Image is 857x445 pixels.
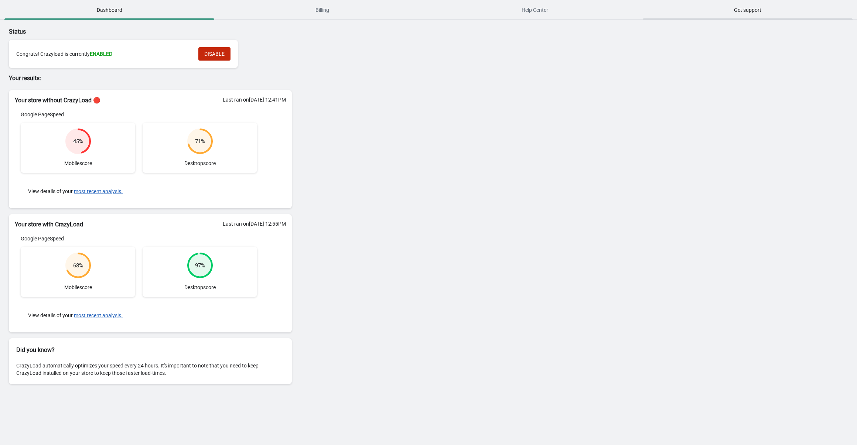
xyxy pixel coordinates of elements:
[223,220,286,227] div: Last ran on [DATE] 12:55PM
[21,111,257,118] div: Google PageSpeed
[223,96,286,103] div: Last ran on [DATE] 12:41PM
[21,180,257,202] div: View details of your
[143,247,257,297] div: Desktop score
[21,304,257,326] div: View details of your
[15,96,286,105] h2: Your store without CrazyLoad 🔴
[195,262,205,269] div: 97 %
[430,3,640,17] span: Help Center
[74,312,123,318] button: most recent analysis.
[143,123,257,173] div: Desktop score
[9,355,292,384] div: CrazyLoad automatically optimizes your speed every 24 hours. It's important to note that you need...
[90,51,112,57] span: ENABLED
[21,247,135,297] div: Mobile score
[16,50,191,58] div: Congrats! Crazyload is currently
[198,47,231,61] button: DISABLE
[73,262,83,269] div: 68 %
[21,123,135,173] div: Mobile score
[15,220,286,229] h2: Your store with CrazyLoad
[9,27,292,36] p: Status
[204,51,225,57] span: DISABLE
[3,0,216,20] button: Dashboard
[9,74,292,83] p: Your results:
[16,346,284,355] h2: Did you know?
[73,138,83,145] div: 45 %
[217,3,427,17] span: Billing
[643,3,853,17] span: Get support
[4,3,214,17] span: Dashboard
[195,138,205,145] div: 71 %
[21,235,257,242] div: Google PageSpeed
[74,188,123,194] button: most recent analysis.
